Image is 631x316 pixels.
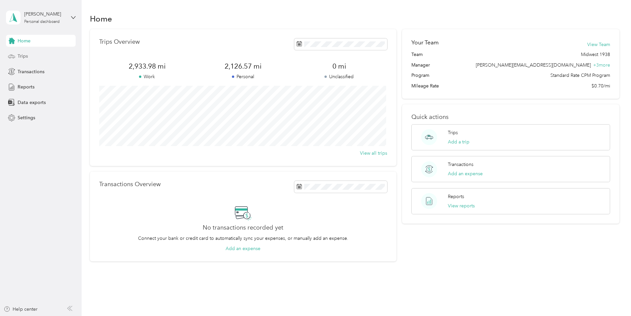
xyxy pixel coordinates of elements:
[18,99,46,106] span: Data exports
[24,11,66,18] div: [PERSON_NAME]
[448,202,475,209] button: View reports
[291,73,387,80] p: Unclassified
[411,114,610,121] p: Quick actions
[226,245,260,252] button: Add an expense
[448,161,473,168] p: Transactions
[448,129,458,136] p: Trips
[411,62,430,69] span: Manager
[448,138,469,145] button: Add a trip
[550,72,610,79] span: Standard Rate CPM Program
[411,72,429,79] span: Program
[411,51,423,58] span: Team
[18,83,35,90] span: Reports
[18,53,28,60] span: Trips
[411,38,439,47] h2: Your Team
[99,73,195,80] p: Work
[448,193,464,200] p: Reports
[4,306,37,313] button: Help center
[581,51,610,58] span: Midwest 1938
[291,62,387,71] span: 0 mi
[24,20,60,24] div: Personal dashboard
[99,181,161,188] p: Transactions Overview
[18,37,31,44] span: Home
[411,82,439,89] span: Mileage Rate
[18,114,35,121] span: Settings
[99,62,195,71] span: 2,933.98 mi
[592,82,610,89] span: $0.70/mi
[195,62,291,71] span: 2,126.57 mi
[195,73,291,80] p: Personal
[360,150,387,157] button: View all trips
[99,38,140,45] p: Trips Overview
[203,224,283,231] h2: No transactions recorded yet
[587,41,610,48] button: View Team
[476,62,591,68] span: [PERSON_NAME][EMAIL_ADDRESS][DOMAIN_NAME]
[594,279,631,316] iframe: Everlance-gr Chat Button Frame
[448,170,483,177] button: Add an expense
[18,68,44,75] span: Transactions
[138,235,348,242] p: Connect your bank or credit card to automatically sync your expenses, or manually add an expense.
[593,62,610,68] span: + 3 more
[90,15,112,22] h1: Home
